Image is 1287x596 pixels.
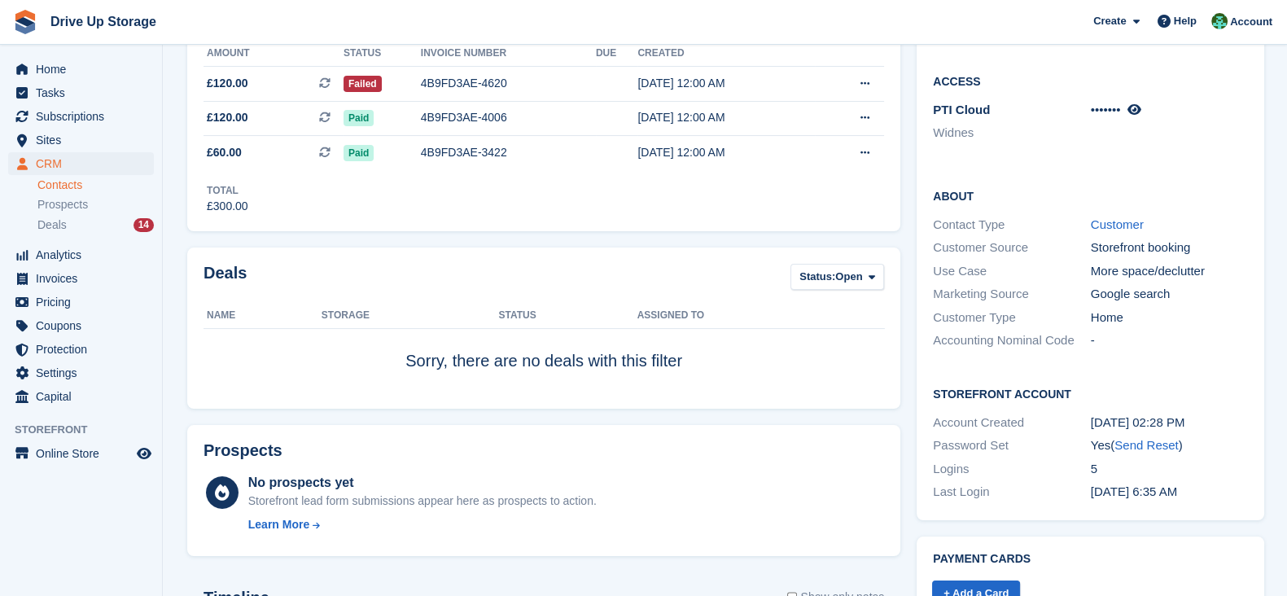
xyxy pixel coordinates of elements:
[44,8,163,35] a: Drive Up Storage
[37,197,88,213] span: Prospects
[8,338,154,361] a: menu
[1230,14,1272,30] span: Account
[248,516,597,533] a: Learn More
[1091,331,1249,350] div: -
[204,441,282,460] h2: Prospects
[933,216,1091,234] div: Contact Type
[498,303,637,329] th: Status
[637,75,815,92] div: [DATE] 12:00 AM
[933,553,1248,566] h2: Payment cards
[37,217,154,234] a: Deals 14
[36,362,134,384] span: Settings
[933,483,1091,502] div: Last Login
[1091,285,1249,304] div: Google search
[8,362,154,384] a: menu
[204,303,322,329] th: Name
[344,110,374,126] span: Paid
[1091,484,1177,498] time: 2025-09-05 05:35:55 UTC
[637,109,815,126] div: [DATE] 12:00 AM
[344,76,382,92] span: Failed
[933,385,1248,401] h2: Storefront Account
[8,105,154,128] a: menu
[933,187,1248,204] h2: About
[207,75,248,92] span: £120.00
[1091,460,1249,479] div: 5
[1091,414,1249,432] div: [DATE] 02:28 PM
[36,442,134,465] span: Online Store
[248,493,597,510] div: Storefront lead form submissions appear here as prospects to action.
[36,129,134,151] span: Sites
[8,442,154,465] a: menu
[637,144,815,161] div: [DATE] 12:00 AM
[933,436,1091,455] div: Password Set
[8,314,154,337] a: menu
[1093,13,1126,29] span: Create
[790,264,884,291] button: Status: Open
[933,103,990,116] span: PTI Cloud
[322,303,499,329] th: Storage
[1091,103,1121,116] span: •••••••
[421,144,596,161] div: 4B9FD3AE-3422
[36,267,134,290] span: Invoices
[204,264,247,294] h2: Deals
[8,291,154,313] a: menu
[933,285,1091,304] div: Marketing Source
[835,269,862,285] span: Open
[36,152,134,175] span: CRM
[344,41,421,67] th: Status
[637,41,815,67] th: Created
[933,309,1091,327] div: Customer Type
[421,41,596,67] th: Invoice number
[933,239,1091,257] div: Customer Source
[248,516,309,533] div: Learn More
[1211,13,1228,29] img: Camille
[134,218,154,232] div: 14
[36,338,134,361] span: Protection
[1091,309,1249,327] div: Home
[933,414,1091,432] div: Account Created
[134,444,154,463] a: Preview store
[8,129,154,151] a: menu
[421,109,596,126] div: 4B9FD3AE-4006
[421,75,596,92] div: 4B9FD3AE-4620
[36,314,134,337] span: Coupons
[1091,217,1144,231] a: Customer
[36,291,134,313] span: Pricing
[8,385,154,408] a: menu
[1091,239,1249,257] div: Storefront booking
[344,145,374,161] span: Paid
[248,473,597,493] div: No prospects yet
[8,58,154,81] a: menu
[596,41,638,67] th: Due
[933,262,1091,281] div: Use Case
[13,10,37,34] img: stora-icon-8386f47178a22dfd0bd8f6a31ec36ba5ce8667c1dd55bd0f319d3a0aa187defe.svg
[15,422,162,438] span: Storefront
[207,109,248,126] span: £120.00
[36,105,134,128] span: Subscriptions
[799,269,835,285] span: Status:
[207,183,248,198] div: Total
[36,81,134,104] span: Tasks
[204,41,344,67] th: Amount
[36,385,134,408] span: Capital
[8,267,154,290] a: menu
[8,152,154,175] a: menu
[37,217,67,233] span: Deals
[933,331,1091,350] div: Accounting Nominal Code
[36,243,134,266] span: Analytics
[1174,13,1197,29] span: Help
[933,72,1248,89] h2: Access
[1110,438,1182,452] span: ( )
[207,144,242,161] span: £60.00
[405,352,682,370] span: Sorry, there are no deals with this filter
[37,196,154,213] a: Prospects
[1091,436,1249,455] div: Yes
[8,81,154,104] a: menu
[36,58,134,81] span: Home
[37,177,154,193] a: Contacts
[933,460,1091,479] div: Logins
[637,303,885,329] th: Assigned to
[1091,262,1249,281] div: More space/declutter
[1114,438,1178,452] a: Send Reset
[8,243,154,266] a: menu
